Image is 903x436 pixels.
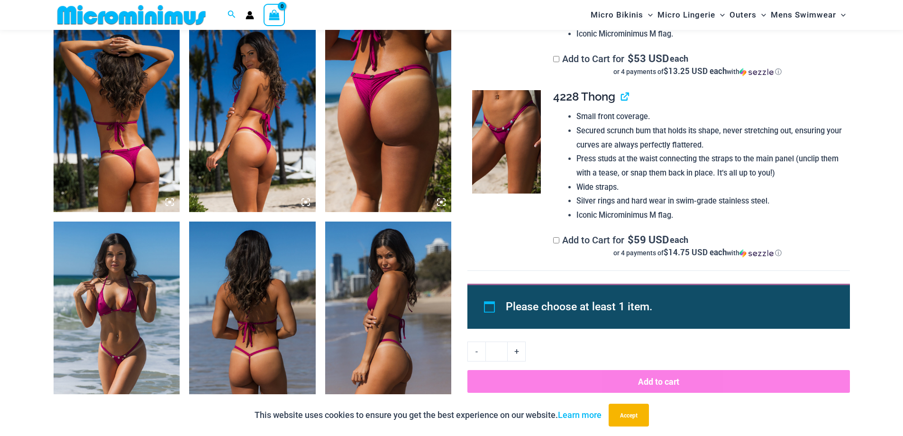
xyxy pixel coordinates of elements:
[228,9,236,21] a: Search icon link
[670,235,688,244] span: each
[576,180,842,195] li: Wide straps.
[553,67,842,76] div: or 4 payments of$13.25 USD eachwithSezzle Click to learn more about Sezzle
[325,22,452,212] img: Tight Rope Pink 4228 Thong
[664,247,727,258] span: $14.75 USD each
[553,56,559,62] input: Add to Cart for$53 USD eachor 4 payments of$13.25 USD eachwithSezzle Click to learn more about Se...
[553,67,842,76] div: or 4 payments of with
[576,194,842,208] li: Silver rings and hard wear in swim-grade stainless steel.
[609,404,649,427] button: Accept
[628,51,634,65] span: $
[553,234,842,258] label: Add to Cart for
[189,222,316,411] img: Tight Rope Pink 319 Top 4212 Micro
[553,248,842,258] div: or 4 payments of$14.75 USD eachwithSezzle Click to learn more about Sezzle
[553,248,842,258] div: or 4 payments of with
[768,3,848,27] a: Mens SwimwearMenu ToggleMenu Toggle
[576,110,842,124] li: Small front coverage.
[628,235,669,244] span: 59 USD
[657,3,715,27] span: Micro Lingerie
[264,4,285,26] a: View Shopping Cart, empty
[628,54,669,63] span: 53 USD
[576,152,842,180] li: Press studs at the waist connecting the straps to the main panel (unclip them with a tease, or sn...
[325,222,452,411] img: Tight Rope Pink 319 Top 4212 Micro
[591,3,643,27] span: Micro Bikinis
[670,54,688,63] span: each
[255,408,602,422] p: This website uses cookies to ensure you get the best experience on our website.
[576,208,842,223] li: Iconic Microminimus M flag.
[553,237,559,243] input: Add to Cart for$59 USD eachor 4 payments of$14.75 USD eachwithSezzle Click to learn more about Se...
[576,27,842,41] li: Iconic Microminimus M flag.
[643,3,653,27] span: Menu Toggle
[739,68,774,76] img: Sezzle
[189,22,316,212] img: Tight Rope Pink 319 Top 4228 Thong
[655,3,727,27] a: Micro LingerieMenu ToggleMenu Toggle
[467,370,849,393] button: Add to cart
[730,3,757,27] span: Outers
[587,1,850,28] nav: Site Navigation
[54,4,210,26] img: MM SHOP LOGO FLAT
[836,3,846,27] span: Menu Toggle
[553,53,842,76] label: Add to Cart for
[467,342,485,362] a: -
[506,296,828,318] li: Please choose at least 1 item.
[588,3,655,27] a: Micro BikinisMenu ToggleMenu Toggle
[246,11,254,19] a: Account icon link
[54,22,180,212] img: Tight Rope Pink 319 Top 4228 Thong
[485,342,508,362] input: Product quantity
[628,232,634,246] span: $
[757,3,766,27] span: Menu Toggle
[508,342,526,362] a: +
[558,410,602,420] a: Learn more
[771,3,836,27] span: Mens Swimwear
[54,222,180,411] img: Tight Rope Pink 319 Top 4212 Micro
[664,65,727,76] span: $13.25 USD each
[553,90,615,103] span: 4228 Thong
[576,124,842,152] li: Secured scrunch bum that holds its shape, never stretching out, ensuring your curves are always p...
[739,249,774,258] img: Sezzle
[472,90,541,194] img: Tight Rope Pink 4228 Thong
[715,3,725,27] span: Menu Toggle
[727,3,768,27] a: OutersMenu ToggleMenu Toggle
